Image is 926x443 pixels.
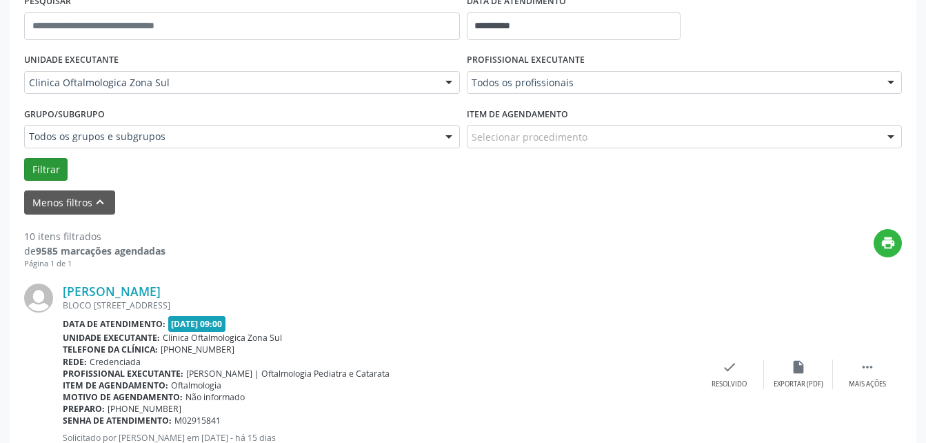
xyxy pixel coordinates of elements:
[24,158,68,181] button: Filtrar
[63,415,172,426] b: Senha de atendimento:
[29,76,432,90] span: Clinica Oftalmologica Zona Sul
[36,244,165,257] strong: 9585 marcações agendadas
[849,380,886,389] div: Mais ações
[24,284,53,313] img: img
[161,344,234,355] span: [PHONE_NUMBER]
[108,403,181,415] span: [PHONE_NUMBER]
[163,332,282,344] span: Clinica Oftalmologica Zona Sul
[860,360,875,375] i: 
[791,360,806,375] i: insert_drive_file
[185,391,245,403] span: Não informado
[63,344,158,355] b: Telefone da clínica:
[186,368,390,380] span: [PERSON_NAME] | Oftalmologia Pediatra e Catarata
[880,235,896,250] i: print
[24,50,119,71] label: UNIDADE EXECUTANTE
[63,368,183,380] b: Profissional executante:
[63,332,160,344] b: Unidade executante:
[90,356,141,368] span: Credenciada
[472,76,874,90] span: Todos os profissionais
[712,380,747,389] div: Resolvido
[472,130,587,144] span: Selecionar procedimento
[774,380,823,389] div: Exportar (PDF)
[467,50,585,71] label: PROFISSIONAL EXECUTANTE
[63,403,105,415] b: Preparo:
[174,415,221,426] span: M02915841
[722,360,737,375] i: check
[92,195,108,210] i: keyboard_arrow_up
[63,318,165,330] b: Data de atendimento:
[168,316,226,332] span: [DATE] 09:00
[63,391,183,403] b: Motivo de agendamento:
[24,104,105,125] label: Grupo/Subgrupo
[63,299,695,311] div: BLOCO [STREET_ADDRESS]
[171,380,221,391] span: Oftalmologia
[24,229,165,244] div: 10 itens filtrados
[63,380,168,391] b: Item de agendamento:
[874,229,902,257] button: print
[63,356,87,368] b: Rede:
[24,190,115,215] button: Menos filtroskeyboard_arrow_up
[63,284,161,299] a: [PERSON_NAME]
[467,104,568,125] label: Item de agendamento
[24,244,165,258] div: de
[24,258,165,270] div: Página 1 de 1
[29,130,432,144] span: Todos os grupos e subgrupos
